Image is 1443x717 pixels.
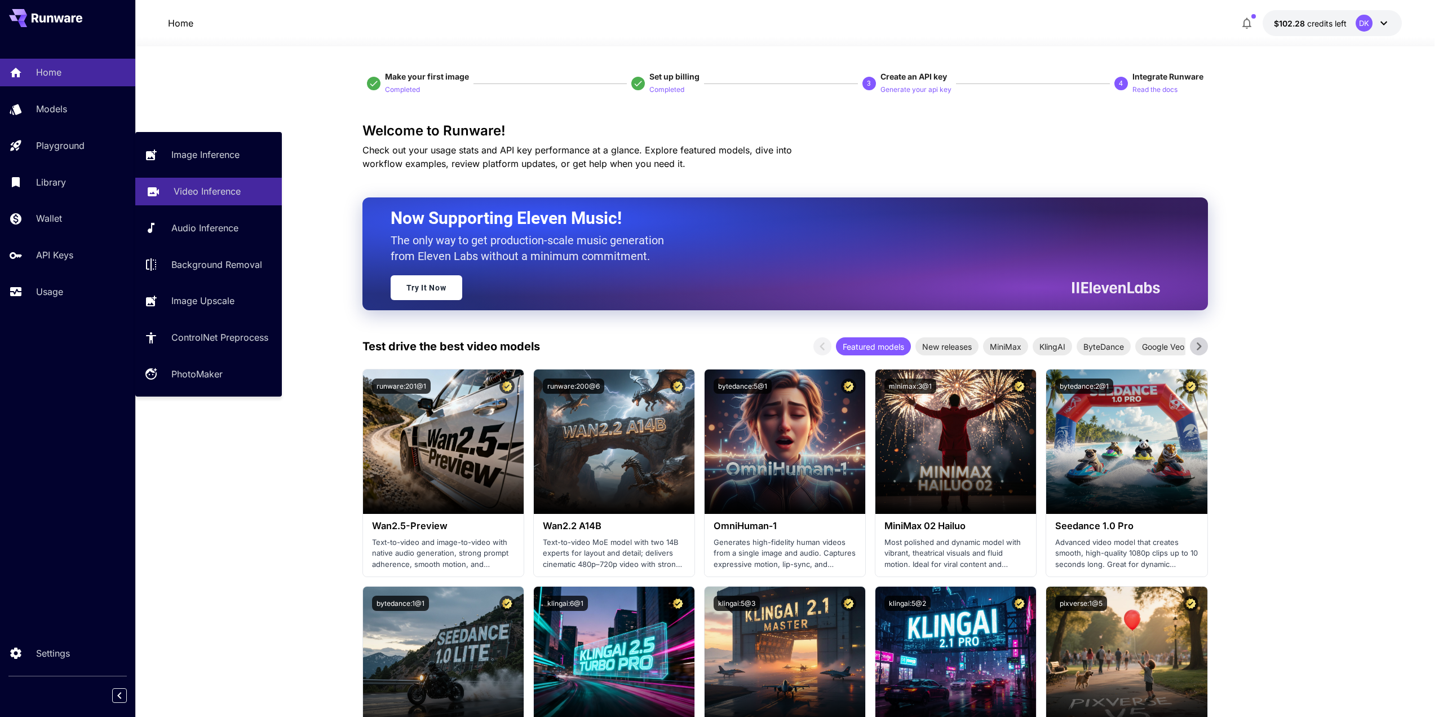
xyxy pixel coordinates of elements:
button: klingai:5@2 [884,596,931,611]
button: minimax:3@1 [884,379,936,394]
p: Completed [385,85,420,95]
button: runware:200@6 [543,379,604,394]
button: Certified Model – Vetted for best performance and includes a commercial license. [670,379,685,394]
h3: Seedance 1.0 Pro [1055,521,1198,531]
h2: Now Supporting Eleven Music! [391,208,1152,229]
span: ByteDance [1077,341,1131,353]
img: alt [534,370,694,514]
button: Certified Model – Vetted for best performance and includes a commercial license. [841,596,856,611]
p: API Keys [36,248,73,262]
p: Settings [36,646,70,660]
p: Background Removal [171,258,262,271]
button: runware:201@1 [372,379,431,394]
p: Read the docs [1132,85,1178,95]
span: Check out your usage stats and API key performance at a glance. Explore featured models, dive int... [362,144,792,169]
p: 3 [867,78,871,89]
p: Completed [649,85,684,95]
div: $102.28436 [1274,17,1347,29]
p: Advanced video model that creates smooth, high-quality 1080p clips up to 10 seconds long. Great f... [1055,537,1198,570]
p: Text-to-video MoE model with two 14B experts for layout and detail; delivers cinematic 480p–720p ... [543,537,685,570]
button: Certified Model – Vetted for best performance and includes a commercial license. [841,379,856,394]
button: Certified Model – Vetted for best performance and includes a commercial license. [1012,379,1027,394]
p: Usage [36,285,63,298]
span: Google Veo [1135,341,1191,353]
button: Collapse sidebar [112,688,127,703]
span: Set up billing [649,72,700,81]
button: Certified Model – Vetted for best performance and includes a commercial license. [1183,379,1198,394]
p: Image Upscale [171,294,234,307]
span: New releases [915,341,979,353]
p: Audio Inference [171,221,238,235]
p: Image Inference [171,148,240,161]
button: Certified Model – Vetted for best performance and includes a commercial license. [670,596,685,611]
h3: Welcome to Runware! [362,123,1208,139]
div: Collapse sidebar [121,685,135,706]
a: ControlNet Preprocess [135,324,282,351]
button: Certified Model – Vetted for best performance and includes a commercial license. [499,379,515,394]
p: Home [168,16,193,30]
p: Most polished and dynamic model with vibrant, theatrical visuals and fluid motion. Ideal for vira... [884,537,1027,570]
span: MiniMax [983,341,1028,353]
p: Generates high-fidelity human videos from a single image and audio. Captures expressive motion, l... [714,537,856,570]
p: Wallet [36,212,62,225]
button: Certified Model – Vetted for best performance and includes a commercial license. [499,596,515,611]
span: Create an API key [880,72,947,81]
p: PhotoMaker [171,367,223,381]
p: Text-to-video and image-to-video with native audio generation, strong prompt adherence, smooth mo... [372,537,515,570]
h3: OmniHuman‑1 [714,521,856,531]
button: bytedance:1@1 [372,596,429,611]
img: alt [363,370,524,514]
nav: breadcrumb [168,16,193,30]
span: Integrate Runware [1132,72,1203,81]
span: $102.28 [1274,19,1307,28]
p: Home [36,65,61,79]
h3: Wan2.2 A14B [543,521,685,531]
p: ControlNet Preprocess [171,331,268,344]
button: bytedance:2@1 [1055,379,1113,394]
button: klingai:6@1 [543,596,588,611]
h3: Wan2.5-Preview [372,521,515,531]
button: $102.28436 [1263,10,1402,36]
button: bytedance:5@1 [714,379,772,394]
h3: MiniMax 02 Hailuo [884,521,1027,531]
div: DK [1356,15,1373,32]
p: Video Inference [174,184,241,198]
span: Featured models [836,341,911,353]
a: Try It Now [391,275,462,300]
button: Certified Model – Vetted for best performance and includes a commercial license. [1012,596,1027,611]
a: Image Inference [135,141,282,169]
button: klingai:5@3 [714,596,760,611]
p: Test drive the best video models [362,338,540,355]
p: Library [36,175,66,189]
p: The only way to get production-scale music generation from Eleven Labs without a minimum commitment. [391,232,672,264]
p: 4 [1119,78,1123,89]
img: alt [705,370,865,514]
span: Make your first image [385,72,469,81]
a: Video Inference [135,178,282,205]
button: pixverse:1@5 [1055,596,1107,611]
p: Models [36,102,67,116]
a: Background Removal [135,250,282,278]
span: KlingAI [1033,341,1072,353]
button: Certified Model – Vetted for best performance and includes a commercial license. [1183,596,1198,611]
p: Generate your api key [880,85,951,95]
img: alt [875,370,1036,514]
a: Audio Inference [135,214,282,242]
p: Playground [36,139,85,152]
span: credits left [1307,19,1347,28]
a: PhotoMaker [135,360,282,388]
a: Image Upscale [135,287,282,315]
img: alt [1046,370,1207,514]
